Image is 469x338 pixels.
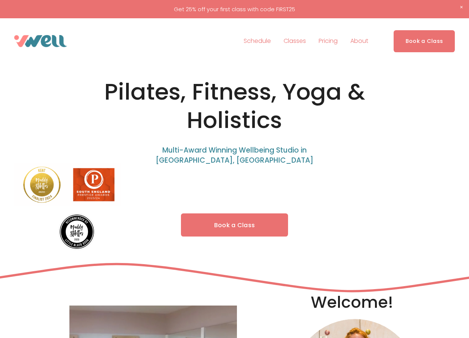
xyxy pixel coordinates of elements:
img: VWell [14,35,67,47]
a: folder dropdown [284,35,306,47]
h2: Welcome! [311,292,399,313]
a: Pricing [319,35,338,47]
a: Book a Class [181,213,288,237]
a: folder dropdown [350,35,368,47]
span: Multi-Award Winning Wellbeing Studio in [GEOGRAPHIC_DATA], [GEOGRAPHIC_DATA] [156,145,313,165]
a: Schedule [244,35,271,47]
span: Classes [284,36,306,47]
a: Book a Class [394,30,455,52]
span: About [350,36,368,47]
h1: Pilates, Fitness, Yoga & Holistics [70,78,399,134]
